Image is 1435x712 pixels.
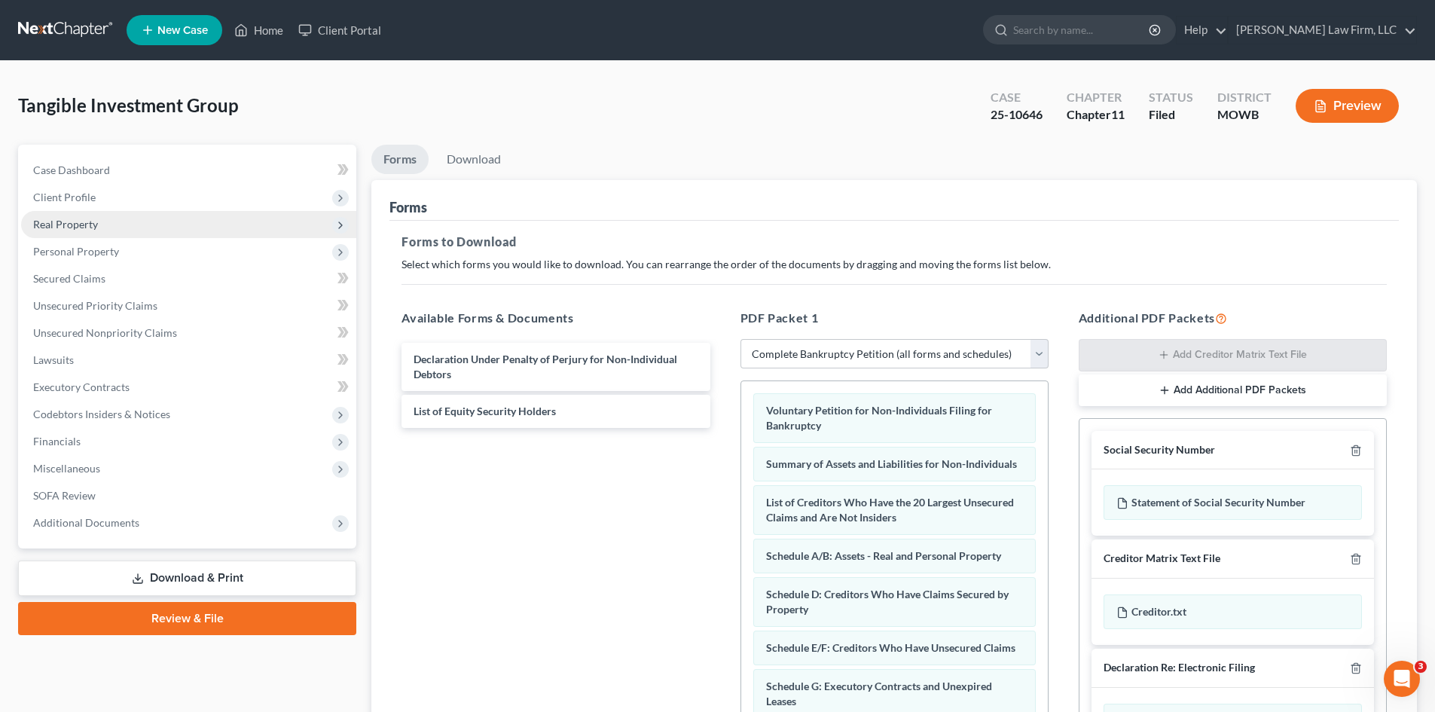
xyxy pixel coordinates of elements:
[766,457,1017,470] span: Summary of Assets and Liabilities for Non-Individuals
[18,602,356,635] a: Review & File
[33,272,105,285] span: Secured Claims
[21,292,356,319] a: Unsecured Priority Claims
[33,191,96,203] span: Client Profile
[401,233,1387,251] h5: Forms to Download
[1149,89,1193,106] div: Status
[33,163,110,176] span: Case Dashboard
[21,319,356,347] a: Unsecured Nonpriority Claims
[1067,89,1125,106] div: Chapter
[991,106,1043,124] div: 25-10646
[291,17,389,44] a: Client Portal
[18,561,356,596] a: Download & Print
[740,309,1049,327] h5: PDF Packet 1
[371,145,429,174] a: Forms
[33,218,98,231] span: Real Property
[1177,17,1227,44] a: Help
[766,641,1015,654] span: Schedule E/F: Creditors Who Have Unsecured Claims
[1229,17,1416,44] a: [PERSON_NAME] Law Firm, LLC
[21,347,356,374] a: Lawsuits
[1296,89,1399,123] button: Preview
[1079,339,1387,372] button: Add Creditor Matrix Text File
[435,145,513,174] a: Download
[33,462,100,475] span: Miscellaneous
[227,17,291,44] a: Home
[1217,89,1272,106] div: District
[33,489,96,502] span: SOFA Review
[401,309,710,327] h5: Available Forms & Documents
[33,408,170,420] span: Codebtors Insiders & Notices
[1067,106,1125,124] div: Chapter
[1217,106,1272,124] div: MOWB
[1149,106,1193,124] div: Filed
[766,496,1014,524] span: List of Creditors Who Have the 20 Largest Unsecured Claims and Are Not Insiders
[157,25,208,36] span: New Case
[1079,309,1387,327] h5: Additional PDF Packets
[33,245,119,258] span: Personal Property
[414,353,677,380] span: Declaration Under Penalty of Perjury for Non-Individual Debtors
[1104,552,1220,566] div: Creditor Matrix Text File
[21,157,356,184] a: Case Dashboard
[21,374,356,401] a: Executory Contracts
[389,198,427,216] div: Forms
[33,435,81,448] span: Financials
[33,353,74,366] span: Lawsuits
[766,588,1009,616] span: Schedule D: Creditors Who Have Claims Secured by Property
[1104,485,1362,520] div: Statement of Social Security Number
[1013,16,1151,44] input: Search by name...
[991,89,1043,106] div: Case
[766,404,992,432] span: Voluntary Petition for Non-Individuals Filing for Bankruptcy
[1104,661,1255,675] div: Declaration Re: Electronic Filing
[1415,661,1427,673] span: 3
[18,94,239,116] span: Tangible Investment Group
[33,380,130,393] span: Executory Contracts
[21,482,356,509] a: SOFA Review
[1079,374,1387,406] button: Add Additional PDF Packets
[21,265,356,292] a: Secured Claims
[33,516,139,529] span: Additional Documents
[401,257,1387,272] p: Select which forms you would like to download. You can rearrange the order of the documents by dr...
[414,405,556,417] span: List of Equity Security Holders
[1104,443,1215,457] div: Social Security Number
[766,680,992,707] span: Schedule G: Executory Contracts and Unexpired Leases
[1104,594,1362,629] div: Creditor.txt
[766,549,1001,562] span: Schedule A/B: Assets - Real and Personal Property
[1111,107,1125,121] span: 11
[33,326,177,339] span: Unsecured Nonpriority Claims
[1384,661,1420,697] iframe: Intercom live chat
[33,299,157,312] span: Unsecured Priority Claims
